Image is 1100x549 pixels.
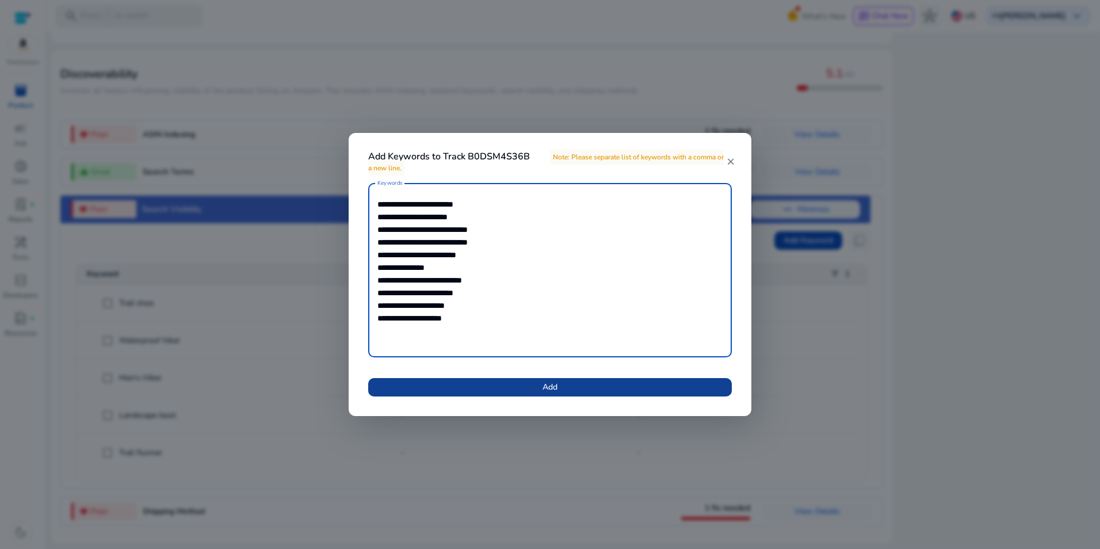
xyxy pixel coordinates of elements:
span: Note: Please separate list of keywords with a comma or a new line. [368,150,724,176]
mat-icon: close [726,157,735,167]
mat-label: Keywords [377,179,403,187]
h4: Add Keywords to Track B0DSM4S36B [368,151,726,173]
button: Add [368,378,732,396]
span: Add [543,381,557,393]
